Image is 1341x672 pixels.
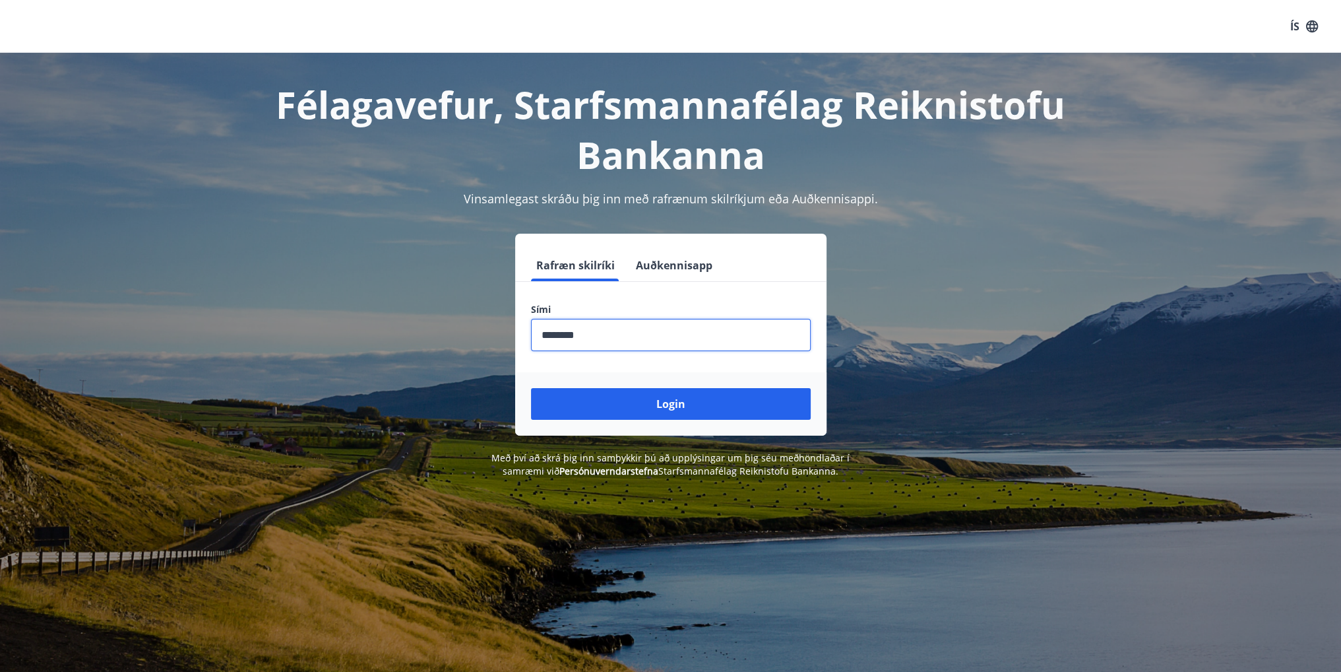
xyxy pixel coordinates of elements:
label: Sími [531,303,811,316]
button: Rafræn skilríki [531,250,620,281]
a: Persónuverndarstefna [559,465,658,477]
span: Með því að skrá þig inn samþykkir þú að upplýsingar um þig séu meðhöndlaðar í samræmi við Starfsm... [491,452,850,477]
button: Auðkennisapp [631,250,718,281]
h1: Félagavefur, Starfsmannafélag Reiknistofu Bankanna [212,79,1130,180]
button: ÍS [1283,15,1325,38]
span: Vinsamlegast skráðu þig inn með rafrænum skilríkjum eða Auðkennisappi. [464,191,878,207]
button: Login [531,388,811,420]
